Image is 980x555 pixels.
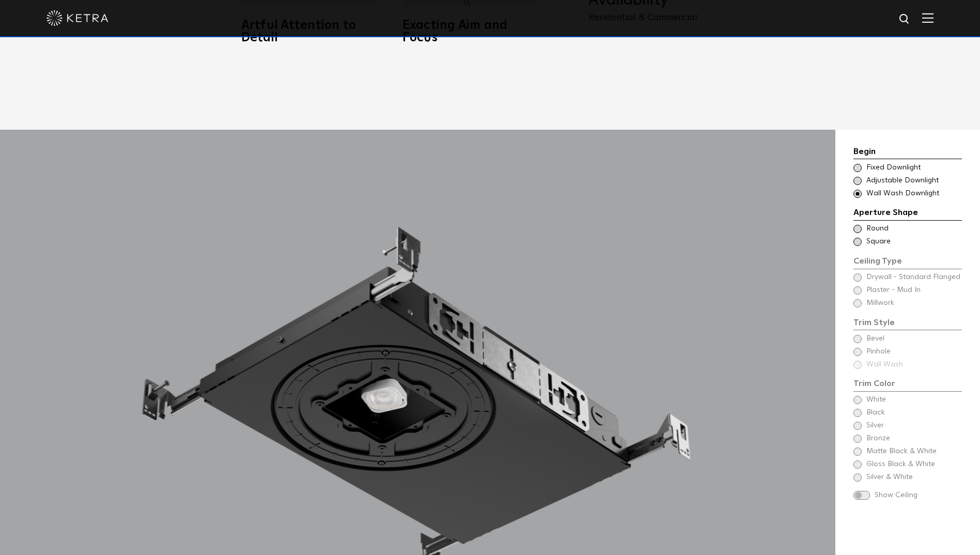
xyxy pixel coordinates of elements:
[866,224,961,234] span: Round
[866,237,961,247] span: Square
[922,13,934,23] img: Hamburger%20Nav.svg
[853,145,962,160] div: Begin
[866,176,961,186] span: Adjustable Downlight
[875,490,962,501] span: Show Ceiling
[46,10,108,26] img: ketra-logo-2019-white
[853,206,962,221] div: Aperture Shape
[898,13,911,26] img: search icon
[866,189,961,199] span: Wall Wash Downlight
[866,163,961,173] span: Fixed Downlight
